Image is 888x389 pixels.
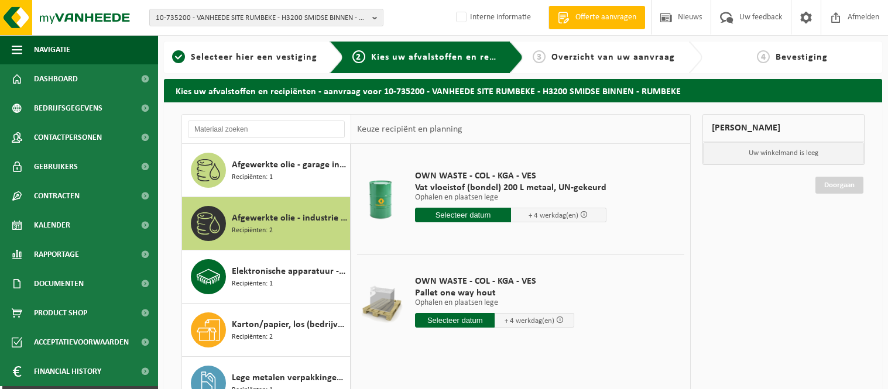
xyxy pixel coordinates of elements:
span: Contracten [34,181,80,211]
p: Ophalen en plaatsen lege [415,299,574,307]
span: Rapportage [34,240,79,269]
button: Karton/papier, los (bedrijven) Recipiënten: 2 [182,304,351,357]
span: Gebruikers [34,152,78,181]
span: Contactpersonen [34,123,102,152]
span: Lege metalen verpakkingen van gevaarlijke stoffen [232,371,347,385]
span: Recipiënten: 2 [232,332,273,343]
p: Uw winkelmand is leeg [703,142,864,164]
label: Interne informatie [454,9,531,26]
span: Product Shop [34,298,87,328]
span: 2 [352,50,365,63]
span: Offerte aanvragen [572,12,639,23]
span: Kalender [34,211,70,240]
span: Navigatie [34,35,70,64]
div: [PERSON_NAME] [702,114,865,142]
p: Ophalen en plaatsen lege [415,194,606,202]
span: Documenten [34,269,84,298]
span: Afgewerkte olie - garage in bulk [232,158,347,172]
a: 1Selecteer hier een vestiging [170,50,320,64]
span: Pallet one way hout [415,287,574,299]
span: Afgewerkte olie - industrie in bulk [232,211,347,225]
span: Recipiënten: 1 [232,278,273,290]
button: Afgewerkte olie - garage in bulk Recipiënten: 1 [182,144,351,197]
input: Selecteer datum [415,208,511,222]
span: Selecteer hier een vestiging [191,53,317,62]
span: + 4 werkdag(en) [529,212,578,219]
div: Keuze recipiënt en planning [351,115,468,144]
span: 10-735200 - VANHEEDE SITE RUMBEKE - H3200 SMIDSE BINNEN - RUMBEKE [156,9,368,27]
span: Financial History [34,357,101,386]
button: Afgewerkte olie - industrie in bulk Recipiënten: 2 [182,197,351,250]
span: Karton/papier, los (bedrijven) [232,318,347,332]
span: 3 [533,50,546,63]
span: + 4 werkdag(en) [505,317,554,325]
span: 1 [172,50,185,63]
span: Vat vloeistof (bondel) 200 L metaal, UN-gekeurd [415,182,606,194]
a: Doorgaan [815,177,863,194]
span: Dashboard [34,64,78,94]
button: Elektronische apparatuur - overige (OVE) Recipiënten: 1 [182,250,351,304]
span: Recipiënten: 1 [232,172,273,183]
span: OWN WASTE - COL - KGA - VES [415,170,606,182]
input: Materiaal zoeken [188,121,345,138]
a: Offerte aanvragen [548,6,645,29]
span: 4 [757,50,770,63]
span: Bevestiging [776,53,828,62]
span: Recipiënten: 2 [232,225,273,236]
input: Selecteer datum [415,313,495,328]
span: Elektronische apparatuur - overige (OVE) [232,264,347,278]
button: 10-735200 - VANHEEDE SITE RUMBEKE - H3200 SMIDSE BINNEN - RUMBEKE [149,9,383,26]
h2: Kies uw afvalstoffen en recipiënten - aanvraag voor 10-735200 - VANHEEDE SITE RUMBEKE - H3200 SMI... [164,79,882,102]
span: OWN WASTE - COL - KGA - VES [415,276,574,287]
span: Kies uw afvalstoffen en recipiënten [371,53,532,62]
span: Acceptatievoorwaarden [34,328,129,357]
span: Overzicht van uw aanvraag [551,53,675,62]
span: Bedrijfsgegevens [34,94,102,123]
